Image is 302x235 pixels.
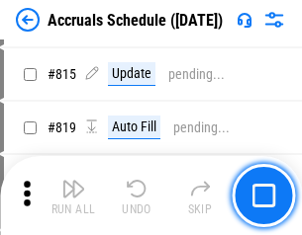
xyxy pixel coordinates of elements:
span: # 815 [48,66,76,82]
img: Main button [252,184,275,207]
span: # 819 [48,119,76,135]
img: Support [237,12,252,28]
div: Update [108,62,155,86]
div: pending... [168,67,225,82]
div: Accruals Schedule ([DATE]) [48,11,223,30]
img: Settings menu [262,8,286,32]
img: Back [16,8,40,32]
div: pending... [173,120,230,135]
div: Auto Fill [108,116,160,139]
